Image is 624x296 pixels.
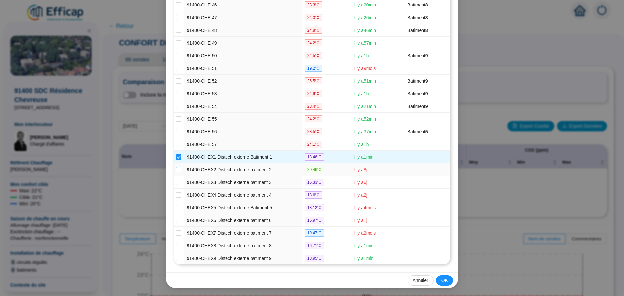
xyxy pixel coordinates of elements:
[184,87,302,100] td: 91400-CHE 53
[354,15,376,20] span: Il y a 26 min
[354,40,376,45] span: Il y a 57 min
[436,275,453,286] button: OK
[441,277,448,284] span: OK
[305,115,322,122] span: 24.2 °C
[305,166,324,173] span: 20.46 °C
[184,252,302,264] td: 91400-CHEX9 Distech externe batiment 9
[425,28,428,33] span: 8
[408,78,428,84] span: Batiment
[184,125,302,138] td: 91400-CHE 56
[354,104,376,109] span: Il y a 21 min
[354,167,367,172] span: Il y a 8 j
[408,28,428,33] span: Batiment
[305,52,322,59] span: 24.5 °C
[305,103,322,110] span: 23.4 °C
[413,277,428,284] span: Annuler
[305,179,324,186] span: 16.33 °C
[184,62,302,75] td: 91400-CHE 51
[354,78,376,84] span: Il y a 51 min
[425,104,428,109] span: 9
[354,192,367,198] span: Il y a 2 j
[354,2,376,7] span: Il y a 20 min
[305,27,322,34] span: 24.8 °C
[184,214,302,227] td: 91400-CHEX6 Distech externe batiment 6
[354,256,373,261] span: Il y a 1 min
[184,11,302,24] td: 91400-CHE 47
[184,239,302,252] td: 91400-CHEX8 Distech externe batiment 8
[408,129,428,134] span: Batiment
[184,75,302,87] td: 91400-CHE 52
[305,39,322,46] span: 24.2 °C
[305,229,324,237] span: 19.47 °C
[354,230,376,236] span: Il y a 2 mois
[425,15,428,20] span: 8
[408,15,428,20] span: Batiment
[354,142,369,147] span: Il y a 1 h
[305,65,322,72] span: 19.2 °C
[425,78,428,84] span: 9
[184,49,302,62] td: 91400-CHE 50
[354,66,376,71] span: Il y a 9 mois
[354,243,373,248] span: Il y a 1 min
[305,255,324,262] span: 18.95 °C
[354,205,376,210] span: Il y a 4 mois
[354,180,367,185] span: Il y a 6 j
[354,154,373,160] span: Il y a 1 min
[184,227,302,239] td: 91400-CHEX7 Distech externe batiment 7
[184,163,302,176] td: 91400-CHEX2 Distech externe batiment 2
[184,37,302,49] td: 91400-CHE 49
[354,91,369,96] span: Il y a 1 h
[425,91,428,96] span: 9
[408,91,428,96] span: Batiment
[425,129,428,134] span: 5
[354,218,367,223] span: Il y a 1 j
[184,100,302,113] td: 91400-CHE 54
[305,217,324,224] span: 16.97 °C
[184,138,302,151] td: 91400-CHE 57
[408,53,428,58] span: Batiment
[305,191,322,199] span: 13.6 °C
[184,176,302,189] td: 91400-CHEX3 Distech externe batiment 3
[425,53,428,58] span: 9
[184,151,302,163] td: 91400-CHEX1 Distech externe Batiment 1
[354,116,376,122] span: Il y a 52 min
[305,1,322,8] span: 23.3 °C
[184,201,302,214] td: 91400-CHEX5 Distech externe Batiment 5
[305,128,322,135] span: 23.5 °C
[305,153,324,161] span: 13.46 °C
[184,189,302,201] td: 91400-CHEX4 Distech externe batiment 4
[305,90,322,97] span: 24.9 °C
[354,28,376,33] span: Il y a 46 min
[305,141,322,148] span: 24.1 °C
[354,129,376,134] span: Il y a 37 min
[408,2,428,7] span: Batiment
[305,77,322,84] span: 26.5 °C
[184,113,302,125] td: 91400-CHE 55
[305,204,324,211] span: 13.12 °C
[408,104,428,109] span: Batiment
[305,242,324,249] span: 16.71 °C
[354,53,369,58] span: Il y a 1 h
[408,275,434,286] button: Annuler
[184,24,302,37] td: 91400-CHE 48
[425,2,428,7] span: 8
[305,14,322,21] span: 24.3 °C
